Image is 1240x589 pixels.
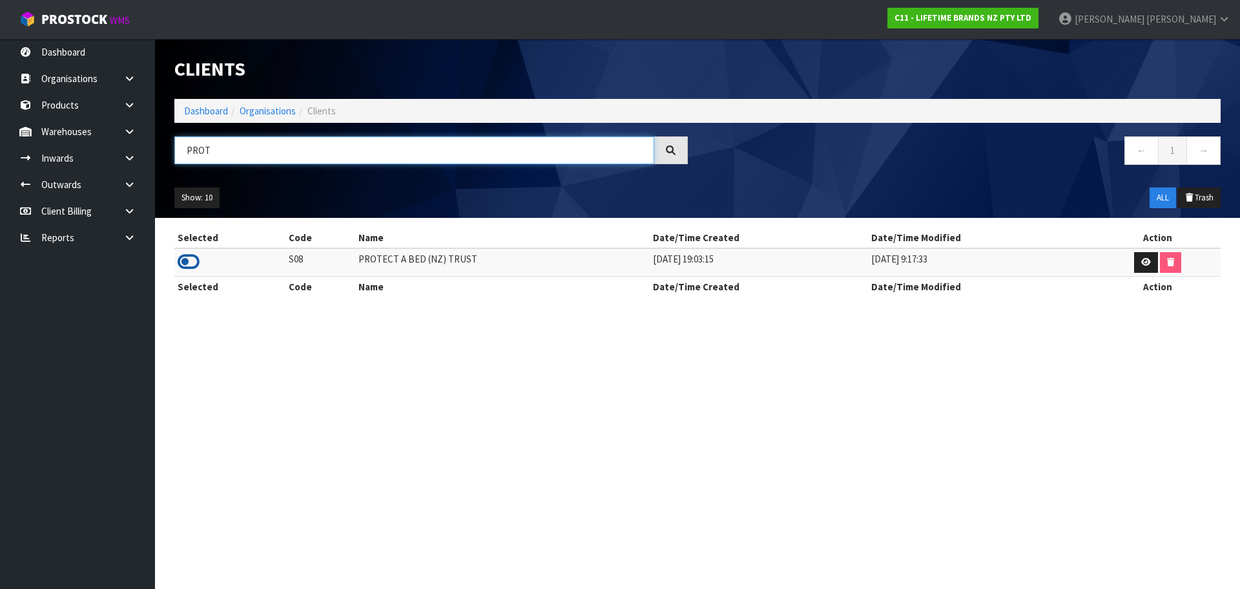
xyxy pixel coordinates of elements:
[1150,187,1176,208] button: ALL
[887,8,1038,28] a: C11 - LIFETIME BRANDS NZ PTY LTD
[285,228,355,248] th: Code
[240,105,296,117] a: Organisations
[1158,136,1187,164] a: 1
[1177,187,1221,208] button: Trash
[650,228,869,248] th: Date/Time Created
[355,228,650,248] th: Name
[355,276,650,297] th: Name
[1095,276,1221,297] th: Action
[707,136,1221,168] nav: Page navigation
[1146,13,1216,25] span: [PERSON_NAME]
[894,12,1031,23] strong: C11 - LIFETIME BRANDS NZ PTY LTD
[868,276,1094,297] th: Date/Time Modified
[868,248,1094,276] td: [DATE] 9:17:33
[355,248,650,276] td: PROTECT A BED (NZ) TRUST
[285,248,355,276] td: S08
[868,228,1094,248] th: Date/Time Modified
[19,11,36,27] img: cube-alt.png
[650,276,869,297] th: Date/Time Created
[174,276,285,297] th: Selected
[650,248,869,276] td: [DATE] 19:03:15
[1095,228,1221,248] th: Action
[1124,136,1159,164] a: ←
[307,105,336,117] span: Clients
[174,228,285,248] th: Selected
[174,136,654,164] input: Search organisations
[285,276,355,297] th: Code
[174,58,688,80] h1: Clients
[41,11,107,28] span: ProStock
[174,187,220,208] button: Show: 10
[1186,136,1221,164] a: →
[1075,13,1144,25] span: [PERSON_NAME]
[184,105,228,117] a: Dashboard
[110,14,130,27] small: WMS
